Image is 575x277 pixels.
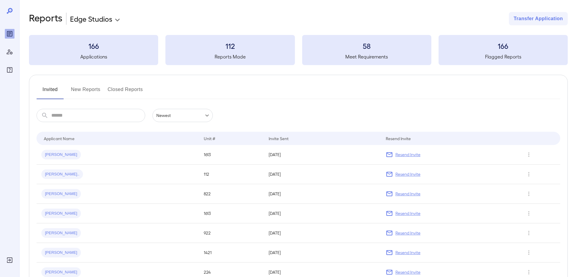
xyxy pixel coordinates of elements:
td: [DATE] [264,165,381,184]
button: Row Actions [524,150,534,159]
summary: 166Applications112Reports Made58Meet Requirements166Flagged Reports [29,35,568,65]
button: Row Actions [524,209,534,218]
h5: Reports Made [165,53,295,60]
span: [PERSON_NAME] [41,269,81,275]
button: Row Actions [524,169,534,179]
span: [PERSON_NAME] [41,230,81,236]
span: [PERSON_NAME].. [41,172,83,177]
div: Log Out [5,255,14,265]
td: [DATE] [264,184,381,204]
h5: Applications [29,53,158,60]
div: Unit # [204,135,215,142]
div: Newest [152,109,213,122]
div: Reports [5,29,14,39]
span: [PERSON_NAME] [41,211,81,216]
span: [PERSON_NAME] [41,152,81,158]
button: Row Actions [524,189,534,199]
span: [PERSON_NAME] [41,250,81,256]
button: Transfer Application [509,12,568,25]
button: Closed Reports [108,85,143,99]
button: New Reports [71,85,101,99]
td: 922 [199,223,264,243]
td: 822 [199,184,264,204]
button: Invited [37,85,64,99]
h3: 166 [29,41,158,51]
h5: Flagged Reports [439,53,568,60]
td: [DATE] [264,204,381,223]
div: Applicant Name [44,135,75,142]
div: Manage Users [5,47,14,57]
h3: 166 [439,41,568,51]
div: FAQ [5,65,14,75]
p: Resend Invite [395,191,420,197]
p: Resend Invite [395,171,420,177]
td: [DATE] [264,145,381,165]
p: Edge Studios [70,14,112,24]
td: 112 [199,165,264,184]
h3: 58 [302,41,431,51]
p: Resend Invite [395,250,420,256]
div: Resend Invite [386,135,411,142]
div: Invite Sent [269,135,289,142]
h3: 112 [165,41,295,51]
p: Resend Invite [395,230,420,236]
span: [PERSON_NAME] [41,191,81,197]
td: 1613 [199,145,264,165]
h5: Meet Requirements [302,53,431,60]
button: Row Actions [524,248,534,257]
td: [DATE] [264,223,381,243]
h2: Reports [29,12,62,25]
td: [DATE] [264,243,381,263]
button: Row Actions [524,267,534,277]
p: Resend Invite [395,152,420,158]
td: 1613 [199,204,264,223]
p: Resend Invite [395,269,420,275]
p: Resend Invite [395,210,420,216]
button: Row Actions [524,228,534,238]
td: 1421 [199,243,264,263]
